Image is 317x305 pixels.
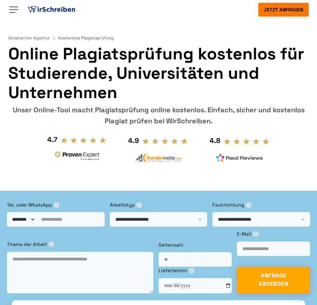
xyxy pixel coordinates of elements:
[58,35,114,41] span: Kostenlose Plagiatsprüfung
[158,267,232,274] label: Liefertermin
[216,154,263,162] img: realreviews
[253,231,259,237] span: ⓘ
[128,135,139,146] div: 4.9
[49,241,54,247] span: ⓘ
[237,266,310,293] button: ANFRAGE ABSENDEN
[246,202,251,208] span: ⓘ
[110,201,208,209] label: Arbeitstyp
[7,240,153,248] label: Thema der Arbeit
[135,153,182,162] img: kundennote
[142,137,189,145] img: stars
[210,135,220,146] div: 4.8
[7,201,105,209] label: Tel. oder WhatsApp
[189,268,194,273] span: ⓘ
[60,136,107,144] img: stars
[212,201,310,209] label: Fachrichtung
[158,241,232,249] label: Seitenzahl
[223,137,270,145] img: stars
[8,35,57,41] a: Ghostwriter Agentur
[8,44,309,102] h1: Online Plagiatsprüfung kostenlos für Studierende, Universitäten und Unternehmen
[54,202,59,208] span: ⓘ
[8,4,19,15] img: Menu open
[258,3,309,17] button: Jetzt anfragen
[136,202,142,208] span: ⓘ
[26,4,77,15] img: logo ghostwriter-österreich
[8,104,309,126] div: Unser Online-Tool macht Plagiatsprüfung online kostenlos. Einfach, sicher und kostenlos Plagiat p...
[54,150,100,163] img: provenexpert
[47,134,57,145] div: 4.7
[237,230,310,238] label: E-Mail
